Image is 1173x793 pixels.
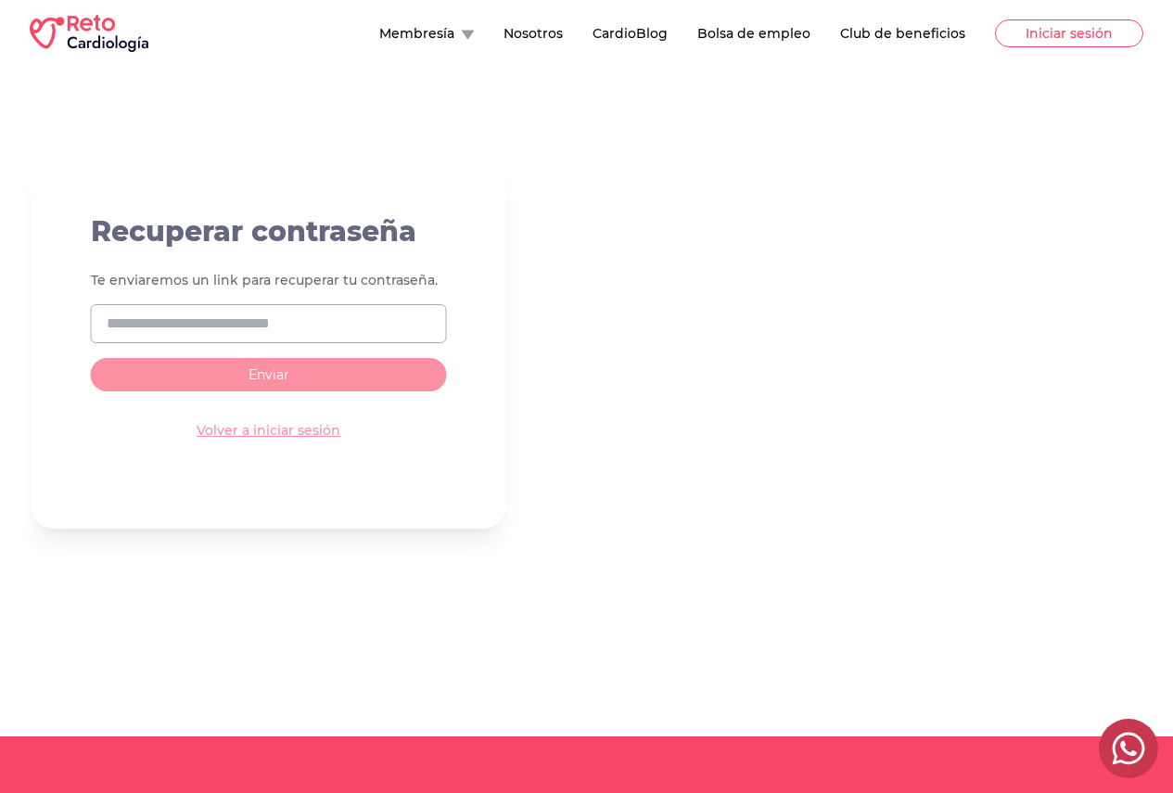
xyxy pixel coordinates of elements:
[840,24,965,43] button: Club de beneficios
[249,366,289,383] span: Enviar
[30,15,148,52] img: RETO Cardio Logo
[593,24,668,43] button: CardioBlog
[197,421,340,440] a: Volver a iniciar sesión
[697,24,810,43] button: Bolsa de empleo
[91,358,447,391] button: Enviar
[504,24,563,43] button: Nosotros
[91,271,447,289] p: Te enviaremos un link para recuperar tu contraseña.
[379,24,474,43] button: Membresía
[995,19,1143,47] button: Iniciar sesión
[91,215,447,249] h2: Recuperar contraseña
